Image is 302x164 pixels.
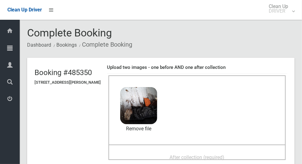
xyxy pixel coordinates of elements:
li: Complete Booking [78,39,132,50]
small: DRIVER [269,9,288,13]
span: Complete Booking [27,27,112,39]
span: Clean Up [266,4,294,13]
span: After collection (required) [170,154,225,160]
a: Bookings [56,42,77,48]
a: Clean Up Driver [7,5,42,15]
a: Dashboard [27,42,51,48]
span: Clean Up Driver [7,7,42,13]
h5: [STREET_ADDRESS][PERSON_NAME] [35,80,101,85]
a: Remove file [120,124,157,133]
h4: Upload two images - one before AND one after collection [107,65,287,70]
h2: Booking #485350 [35,69,101,77]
